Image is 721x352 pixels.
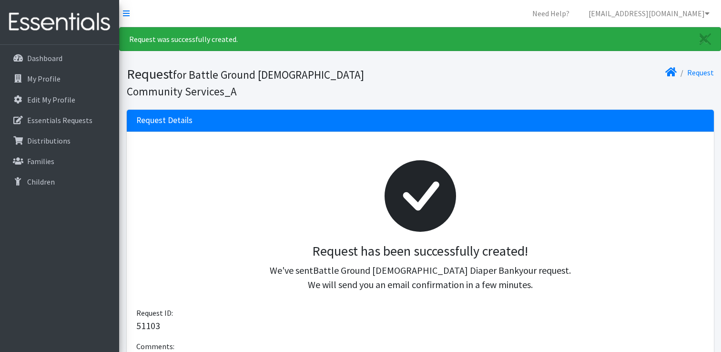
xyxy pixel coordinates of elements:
[27,156,54,166] p: Families
[690,28,721,51] a: Close
[119,27,721,51] div: Request was successfully created.
[136,342,174,351] span: Comments:
[4,6,115,38] img: HumanEssentials
[127,66,417,99] h1: Request
[4,152,115,171] a: Families
[4,172,115,191] a: Children
[313,264,519,276] span: Battle Ground [DEMOGRAPHIC_DATA] Diaper Bank
[581,4,717,23] a: [EMAIL_ADDRESS][DOMAIN_NAME]
[144,243,697,259] h3: Request has been successfully created!
[144,263,697,292] p: We've sent your request. We will send you an email confirmation in a few minutes.
[27,74,61,83] p: My Profile
[27,115,92,125] p: Essentials Requests
[136,319,704,333] p: 51103
[136,308,173,318] span: Request ID:
[27,136,71,145] p: Distributions
[27,95,75,104] p: Edit My Profile
[687,68,714,77] a: Request
[4,69,115,88] a: My Profile
[4,111,115,130] a: Essentials Requests
[127,68,364,98] small: for Battle Ground [DEMOGRAPHIC_DATA] Community Services_A
[525,4,577,23] a: Need Help?
[27,177,55,186] p: Children
[4,49,115,68] a: Dashboard
[4,90,115,109] a: Edit My Profile
[136,115,193,125] h3: Request Details
[4,131,115,150] a: Distributions
[27,53,62,63] p: Dashboard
